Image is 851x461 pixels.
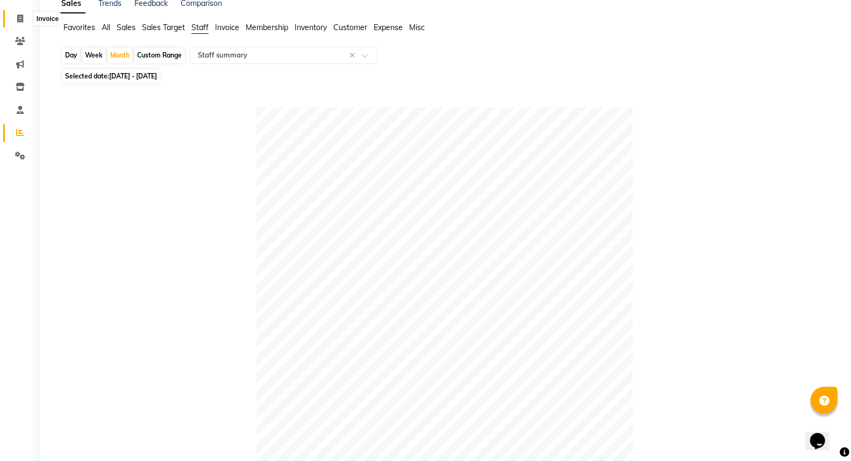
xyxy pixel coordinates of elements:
span: Sales [117,23,135,32]
span: Selected date: [62,69,160,83]
span: Expense [374,23,403,32]
iframe: chat widget [806,418,840,450]
div: Month [108,48,132,63]
span: Misc [409,23,425,32]
div: Invoice [34,12,61,25]
div: Custom Range [134,48,184,63]
span: Invoice [215,23,239,32]
span: Inventory [295,23,327,32]
div: Day [62,48,80,63]
span: Membership [246,23,288,32]
span: Favorites [63,23,95,32]
div: Week [82,48,105,63]
span: All [102,23,110,32]
span: Customer [333,23,367,32]
span: Clear all [349,50,359,61]
span: Sales Target [142,23,185,32]
span: [DATE] - [DATE] [109,72,157,80]
span: Staff [191,23,209,32]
